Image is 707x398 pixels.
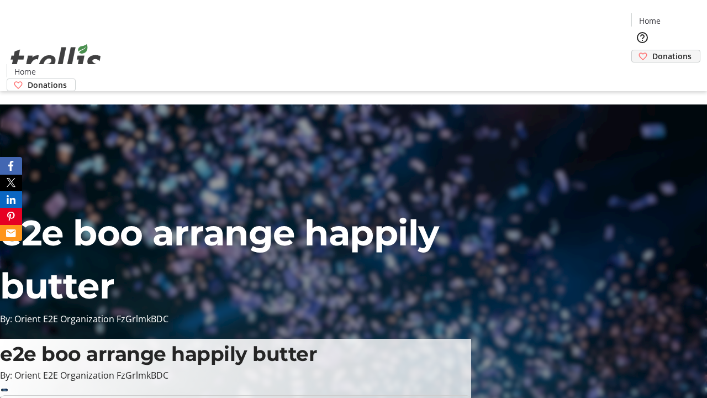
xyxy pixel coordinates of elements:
[631,27,653,49] button: Help
[639,15,661,27] span: Home
[14,66,36,77] span: Home
[7,78,76,91] a: Donations
[7,32,105,87] img: Orient E2E Organization FzGrlmkBDC's Logo
[631,62,653,85] button: Cart
[632,15,667,27] a: Home
[28,79,67,91] span: Donations
[631,50,700,62] a: Donations
[652,50,692,62] span: Donations
[7,66,43,77] a: Home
